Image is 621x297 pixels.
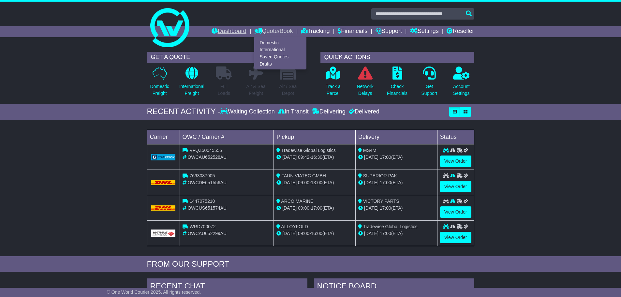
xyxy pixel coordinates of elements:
span: 09:42 [298,155,309,160]
span: OWCAU652528AU [187,155,227,160]
span: OWCDE651556AU [187,180,227,185]
a: View Order [440,156,471,167]
div: (ETA) [358,154,435,161]
p: Domestic Freight [150,83,169,97]
div: FROM OUR SUPPORT [147,260,474,269]
span: [DATE] [282,180,297,185]
a: AccountSettings [453,66,470,100]
a: NetworkDelays [356,66,374,100]
p: Get Support [421,83,437,97]
span: ARCO MARINE [281,199,313,204]
div: Waiting Collection [220,108,276,115]
a: Track aParcel [325,66,341,100]
a: Tracking [301,26,330,37]
p: Full Loads [216,83,232,97]
a: View Order [440,232,471,243]
span: 16:30 [311,155,322,160]
span: [DATE] [282,231,297,236]
div: (ETA) [358,179,435,186]
a: Quote/Book [254,26,293,37]
a: CheckFinancials [387,66,408,100]
a: International [255,46,306,53]
span: [DATE] [282,205,297,211]
span: SUPERIOR PAK [363,173,397,178]
div: In Transit [276,108,310,115]
span: 17:00 [380,205,391,211]
a: GetSupport [421,66,437,100]
td: Pickup [274,130,356,144]
span: VICTORY PARTS [363,199,399,204]
div: (ETA) [358,205,435,212]
a: Dashboard [212,26,246,37]
span: 09:00 [298,205,309,211]
a: Settings [410,26,439,37]
span: 17:00 [311,205,322,211]
a: InternationalFreight [179,66,205,100]
p: Air / Sea Depot [279,83,297,97]
p: Air & Sea Freight [246,83,266,97]
div: - (ETA) [276,205,353,212]
span: Tradewise Global Logistics [281,148,336,153]
div: (ETA) [358,230,435,237]
span: © One World Courier 2025. All rights reserved. [107,290,201,295]
img: GetCarrierServiceLogo [151,154,176,160]
span: 17:00 [380,231,391,236]
div: - (ETA) [276,154,353,161]
span: [DATE] [364,180,378,185]
img: DHL.png [151,180,176,185]
span: MS4M [363,148,376,153]
span: 16:00 [311,231,322,236]
p: Network Delays [357,83,373,97]
td: Delivery [355,130,437,144]
div: Quote/Book [254,37,306,69]
span: 17:00 [380,155,391,160]
span: ALLOYFOLD [281,224,308,229]
a: DomesticFreight [150,66,169,100]
a: Financials [338,26,367,37]
span: 09:00 [298,180,309,185]
p: Check Financials [387,83,407,97]
div: Delivering [310,108,347,115]
span: [DATE] [364,155,378,160]
span: OWCAU652299AU [187,231,227,236]
td: OWC / Carrier # [180,130,274,144]
span: 7693087905 [189,173,215,178]
div: Delivered [347,108,379,115]
img: DHL.png [151,205,176,211]
span: 17:00 [380,180,391,185]
a: Reseller [447,26,474,37]
p: Account Settings [453,83,470,97]
div: - (ETA) [276,179,353,186]
a: Support [376,26,402,37]
div: - (ETA) [276,230,353,237]
span: OWCUS651574AU [187,205,227,211]
a: Domestic [255,39,306,46]
div: QUICK ACTIONS [320,52,474,63]
span: 13:00 [311,180,322,185]
span: [DATE] [282,155,297,160]
span: [DATE] [364,231,378,236]
a: View Order [440,206,471,218]
div: RECENT ACTIVITY - [147,107,221,116]
a: Drafts [255,60,306,67]
span: WRD700072 [189,224,215,229]
div: RECENT CHAT [147,278,307,296]
td: Status [437,130,474,144]
span: FAUN VIATEC GMBH [281,173,326,178]
span: 1447075210 [189,199,215,204]
td: Carrier [147,130,180,144]
span: [DATE] [364,205,378,211]
span: 09:00 [298,231,309,236]
a: Saved Quotes [255,53,306,61]
img: GetCarrierServiceLogo [151,230,176,237]
p: International Freight [179,83,204,97]
p: Track a Parcel [326,83,341,97]
span: VFQZ50045555 [189,148,222,153]
a: View Order [440,181,471,192]
div: NOTICE BOARD [314,278,474,296]
div: GET A QUOTE [147,52,301,63]
span: Tradewise Global Logistics [363,224,418,229]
